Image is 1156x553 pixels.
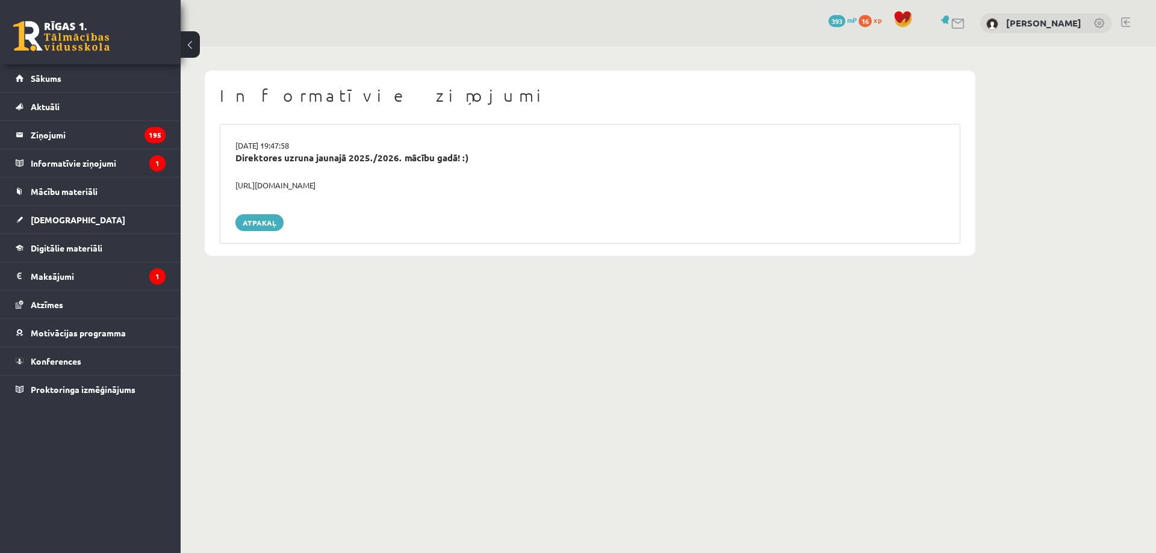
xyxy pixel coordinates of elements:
[16,93,166,120] a: Aktuāli
[31,384,135,395] span: Proktoringa izmēģinājums
[226,179,954,191] div: [URL][DOMAIN_NAME]
[1006,17,1081,29] a: [PERSON_NAME]
[235,214,284,231] a: Atpakaļ
[149,268,166,285] i: 1
[220,85,960,106] h1: Informatīvie ziņojumi
[859,15,887,25] a: 16 xp
[16,291,166,318] a: Atzīmes
[31,121,166,149] legend: Ziņojumi
[31,327,126,338] span: Motivācijas programma
[16,375,166,403] a: Proktoringa izmēģinājums
[859,15,872,27] span: 16
[31,243,102,253] span: Digitālie materiāli
[31,214,125,225] span: [DEMOGRAPHIC_DATA]
[144,127,166,143] i: 195
[16,262,166,290] a: Maksājumi1
[847,15,857,25] span: mP
[16,121,166,149] a: Ziņojumi195
[874,15,881,25] span: xp
[16,178,166,205] a: Mācību materiāli
[16,149,166,177] a: Informatīvie ziņojumi1
[16,64,166,92] a: Sākums
[16,347,166,375] a: Konferences
[31,101,60,112] span: Aktuāli
[31,262,166,290] legend: Maksājumi
[986,18,998,30] img: Sandijs Rozevskis
[149,155,166,171] i: 1
[828,15,857,25] a: 393 mP
[31,356,81,366] span: Konferences
[235,151,945,165] div: Direktores uzruna jaunajā 2025./2026. mācību gadā! :)
[16,206,166,233] a: [DEMOGRAPHIC_DATA]
[16,319,166,347] a: Motivācijas programma
[13,21,110,51] a: Rīgas 1. Tālmācības vidusskola
[31,186,98,197] span: Mācību materiāli
[226,140,954,152] div: [DATE] 19:47:58
[31,73,61,84] span: Sākums
[16,234,166,262] a: Digitālie materiāli
[31,149,166,177] legend: Informatīvie ziņojumi
[31,299,63,310] span: Atzīmes
[828,15,845,27] span: 393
